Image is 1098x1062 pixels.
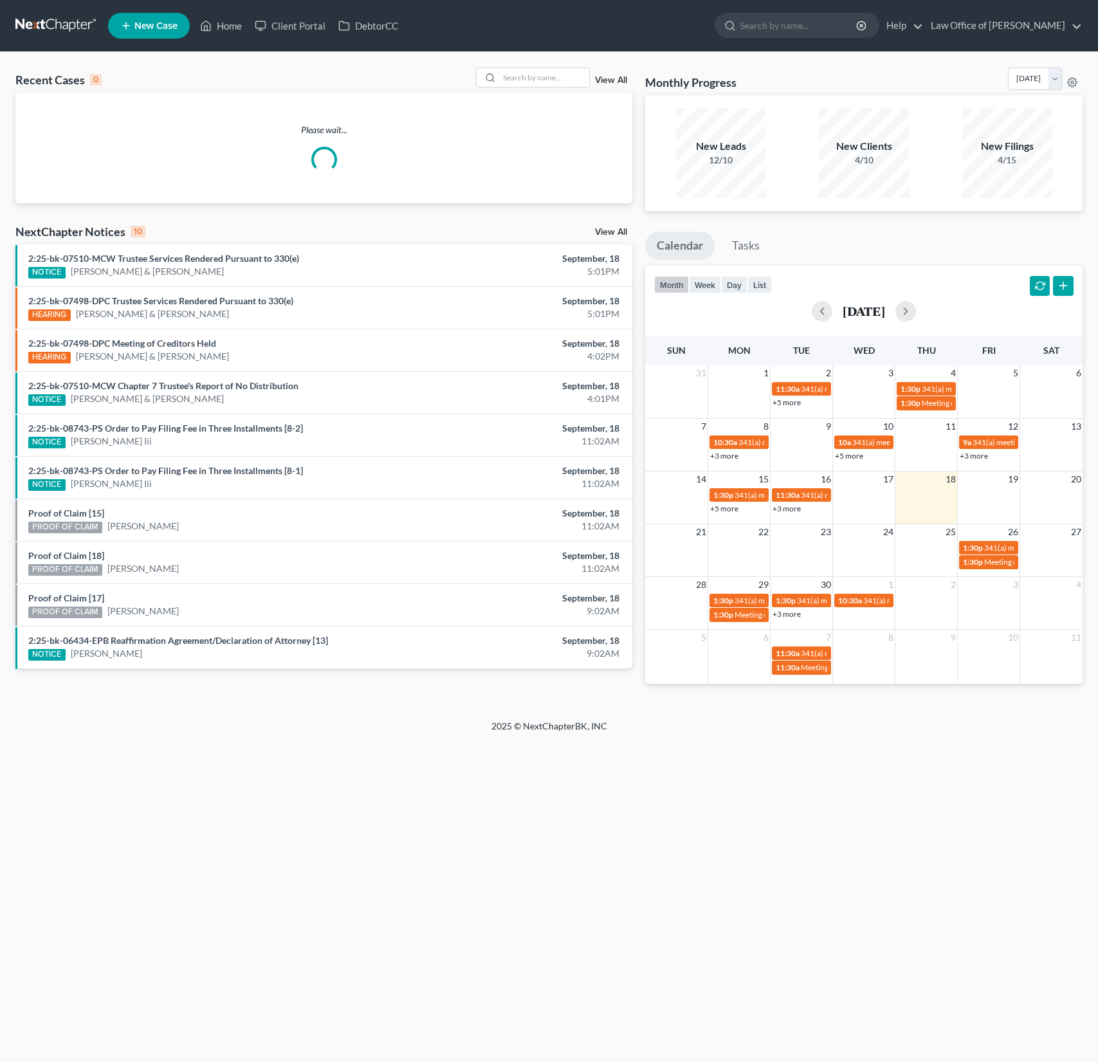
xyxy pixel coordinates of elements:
[1007,630,1020,645] span: 10
[71,477,152,490] a: [PERSON_NAME] Iii
[431,435,619,448] div: 11:02AM
[880,14,923,37] a: Help
[843,304,885,318] h2: [DATE]
[901,398,920,408] span: 1:30p
[819,139,909,154] div: New Clients
[963,557,983,567] span: 1:30p
[695,365,708,381] span: 31
[431,592,619,605] div: September, 18
[773,609,801,619] a: +3 more
[431,520,619,533] div: 11:02AM
[76,350,229,363] a: [PERSON_NAME] & [PERSON_NAME]
[762,419,770,434] span: 8
[1007,524,1020,540] span: 26
[757,524,770,540] span: 22
[776,384,800,394] span: 11:30a
[431,350,619,363] div: 4:02PM
[689,276,721,293] button: week
[28,423,303,434] a: 2:25-bk-08743-PS Order to Pay Filing Fee in Three Installments [8-2]
[71,392,224,405] a: [PERSON_NAME] & [PERSON_NAME]
[654,276,689,293] button: month
[71,265,224,278] a: [PERSON_NAME] & [PERSON_NAME]
[107,605,179,618] a: [PERSON_NAME]
[183,720,916,743] div: 2025 © NextChapterBK, INC
[776,648,800,658] span: 11:30a
[15,72,102,87] div: Recent Cases
[431,647,619,660] div: 9:02AM
[838,437,851,447] span: 10a
[431,337,619,350] div: September, 18
[28,267,66,279] div: NOTICE
[922,384,1046,394] span: 341(a) meeting for [PERSON_NAME]
[28,352,71,363] div: HEARING
[1043,345,1059,356] span: Sat
[735,490,859,500] span: 341(a) meeting for [PERSON_NAME]
[431,380,619,392] div: September, 18
[595,76,627,85] a: View All
[819,154,909,167] div: 4/10
[949,630,957,645] span: 9
[1070,524,1083,540] span: 27
[28,394,66,406] div: NOTICE
[949,365,957,381] span: 4
[735,596,920,605] span: 341(a) meeting for [PERSON_NAME] [PERSON_NAME]
[332,14,405,37] a: DebtorCC
[1070,471,1083,487] span: 20
[762,630,770,645] span: 6
[963,543,983,553] span: 1:30p
[757,471,770,487] span: 15
[28,338,216,349] a: 2:25-bk-07498-DPC Meeting of Creditors Held
[499,68,589,87] input: Search by name...
[431,252,619,265] div: September, 18
[71,435,152,448] a: [PERSON_NAME] Iii
[960,451,988,461] a: +3 more
[28,508,104,518] a: Proof of Claim [15]
[28,649,66,661] div: NOTICE
[131,226,145,237] div: 10
[15,224,145,239] div: NextChapter Notices
[773,504,801,513] a: +3 more
[801,648,925,658] span: 341(a) meeting for [PERSON_NAME]
[431,549,619,562] div: September, 18
[819,524,832,540] span: 23
[962,139,1052,154] div: New Filings
[721,276,747,293] button: day
[924,14,1082,37] a: Law Office of [PERSON_NAME]
[713,437,737,447] span: 10:30a
[676,139,766,154] div: New Leads
[595,228,627,237] a: View All
[28,295,293,306] a: 2:25-bk-07498-DPC Trustee Services Rendered Pursuant to 330(e)
[762,365,770,381] span: 1
[887,577,895,592] span: 1
[676,154,766,167] div: 12/10
[107,562,179,575] a: [PERSON_NAME]
[901,384,920,394] span: 1:30p
[962,154,1052,167] div: 4/15
[28,309,71,321] div: HEARING
[776,596,796,605] span: 1:30p
[28,550,104,561] a: Proof of Claim [18]
[801,490,993,500] span: 341(a) meeting for [PERSON_NAME] & [PERSON_NAME]
[695,471,708,487] span: 14
[713,490,733,500] span: 1:30p
[776,490,800,500] span: 11:30a
[1070,419,1083,434] span: 13
[852,437,976,447] span: 341(a) meeting for [PERSON_NAME]
[944,471,957,487] span: 18
[944,419,957,434] span: 11
[882,471,895,487] span: 17
[28,607,102,618] div: PROOF OF CLAIM
[700,630,708,645] span: 5
[28,564,102,576] div: PROOF OF CLAIM
[863,596,987,605] span: 341(a) meeting for [PERSON_NAME]
[1012,365,1020,381] span: 5
[735,610,939,619] span: Meeting of Creditors for [PERSON_NAME] [PERSON_NAME]
[431,464,619,477] div: September, 18
[1007,419,1020,434] span: 12
[28,380,298,391] a: 2:25-bk-07510-MCW Chapter 7 Trustee's Report of No Distribution
[15,124,632,136] p: Please wait...
[710,504,738,513] a: +5 more
[431,507,619,520] div: September, 18
[819,577,832,592] span: 30
[700,419,708,434] span: 7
